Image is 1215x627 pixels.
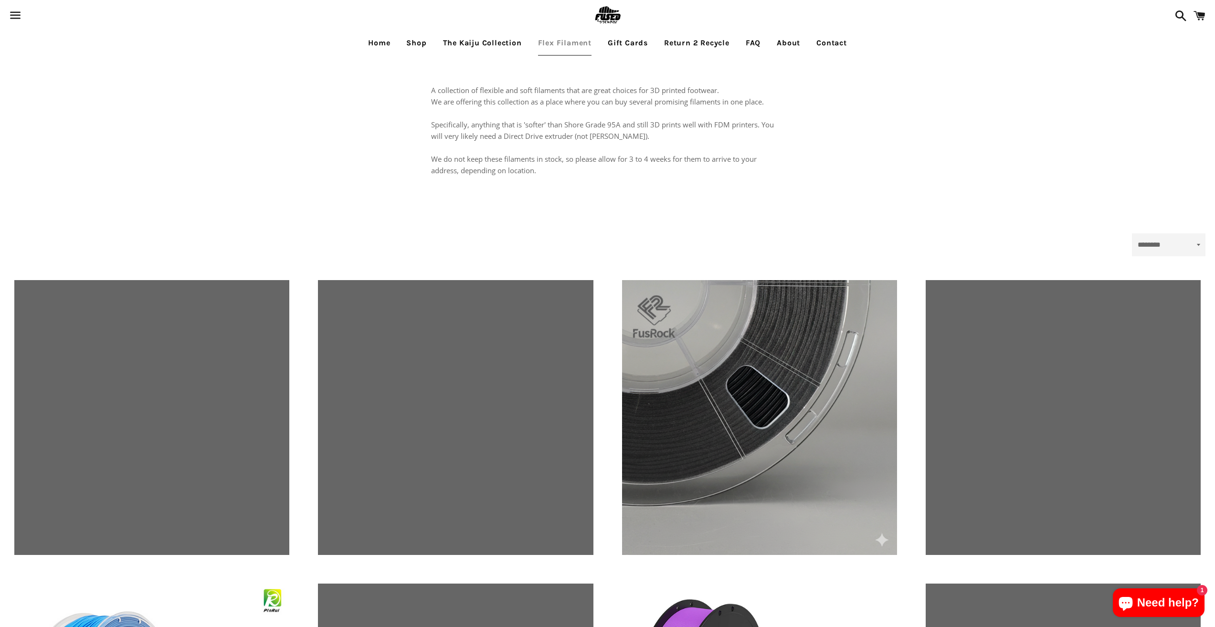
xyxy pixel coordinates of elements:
[601,31,655,55] a: Gift Cards
[926,280,1201,555] a: FUSROCK TPU Aero - 1kg
[531,31,599,55] a: Flex Filament
[622,280,897,555] a: FUSROCK TPU Aero - 0.5kg
[657,31,737,55] a: Return 2 Recycle
[739,31,768,55] a: FAQ
[14,280,289,555] a: [3D printed Shoes] - lightweight custom 3dprinted shoes sneakers sandals fused footwear
[431,84,784,176] p: A collection of flexible and soft filaments that are great choices for 3D printed footwear. We ar...
[1110,588,1207,619] inbox-online-store-chat: Shopify online store chat
[399,31,433,55] a: Shop
[770,31,807,55] a: About
[436,31,529,55] a: The Kaiju Collection
[809,31,854,55] a: Contact
[318,280,593,555] a: [3D printed Shoes] - lightweight custom 3dprinted shoes sneakers sandals fused footwear
[361,31,397,55] a: Home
